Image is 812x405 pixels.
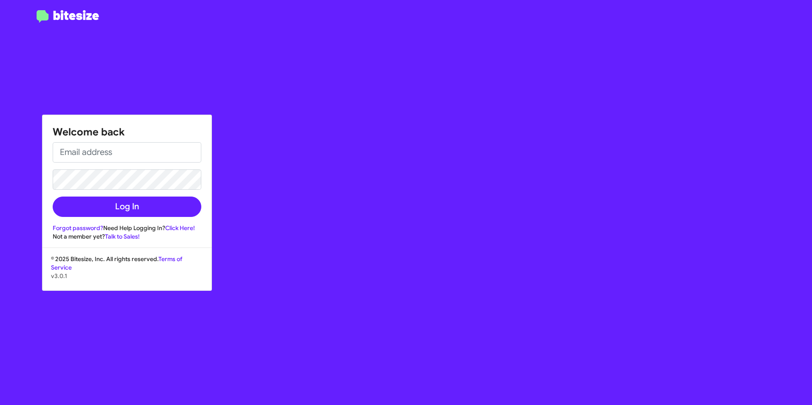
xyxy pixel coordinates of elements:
div: Not a member yet? [53,232,201,241]
a: Forgot password? [53,224,103,232]
input: Email address [53,142,201,163]
button: Log In [53,197,201,217]
a: Click Here! [165,224,195,232]
a: Talk to Sales! [105,233,140,240]
h1: Welcome back [53,125,201,139]
div: Need Help Logging In? [53,224,201,232]
p: v3.0.1 [51,272,203,280]
div: © 2025 Bitesize, Inc. All rights reserved. [42,255,211,290]
a: Terms of Service [51,255,182,271]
